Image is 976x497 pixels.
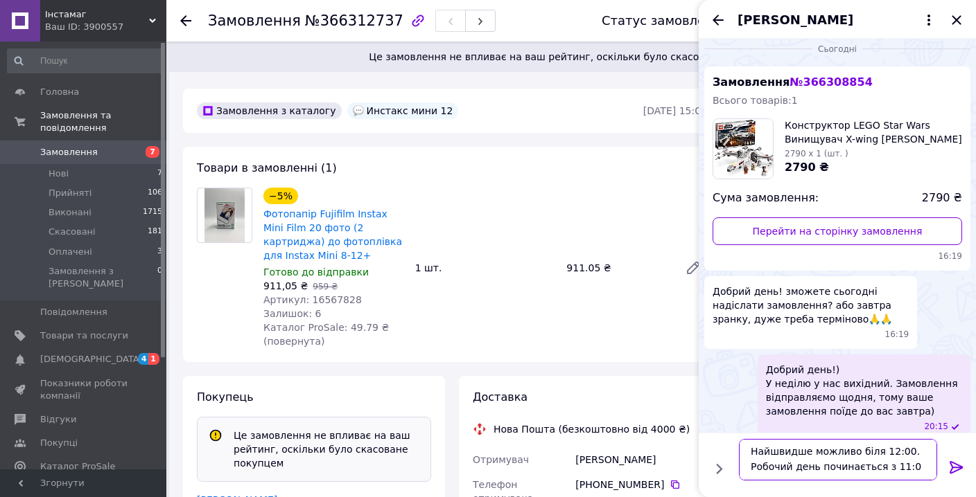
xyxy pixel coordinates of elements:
[785,118,962,146] span: Конструктор LEGO Star Wars Винищувач X-wing [PERSON_NAME] (75301)
[738,11,937,29] button: [PERSON_NAME]
[40,413,76,426] span: Відгуки
[713,119,773,179] img: 6274595201_w160_h160_konstruktor-lego-star.jpg
[197,102,342,119] div: Замовлення з каталогу
[410,258,561,278] div: 1 шт.
[263,322,389,347] span: Каталог ProSale: 49.79 ₴ (повернута)
[713,190,819,206] span: Сума замовлення:
[186,50,959,64] span: Це замовлення не впливає на ваш рейтинг, оскільки було скасоване покупцем
[40,329,128,342] span: Товари та послуги
[812,44,862,55] span: Сьогодні
[49,226,96,238] span: Скасовані
[790,75,872,89] span: № 366308854
[157,246,162,258] span: 3
[148,226,162,238] span: 181
[138,353,149,365] span: 4
[924,421,948,433] span: 20:15 12.10.2025
[922,190,962,206] span: 2790 ₴
[738,11,853,29] span: [PERSON_NAME]
[40,306,107,318] span: Повідомлення
[602,14,729,28] div: Статус замовлення
[197,161,337,174] span: Товари в замовленні (1)
[710,460,728,478] button: Показати кнопки
[643,105,707,116] time: [DATE] 15:04
[263,294,362,305] span: Артикул: 16567828
[263,280,308,291] span: 911,05 ₴
[305,12,403,29] span: №366312737
[713,217,962,245] a: Перейти на сторінку замовлення
[490,422,693,436] div: Нова Пошта (безкоштовно від 4000 ₴)
[157,168,162,180] span: 7
[713,251,962,262] span: 16:19 12.10.2025
[785,149,848,159] span: 2790 x 1 (шт. )
[228,428,425,470] div: Це замовлення не впливає на ваш рейтинг, оскільки було скасоване покупцем
[49,168,69,180] span: Нові
[785,161,829,174] span: 2790 ₴
[40,353,143,365] span: [DEMOGRAPHIC_DATA]
[40,460,115,473] span: Каталог ProSale
[575,478,707,491] div: [PHONE_NUMBER]
[739,439,937,480] textarea: Найшвидше можливо біля 12:00. Робочий день починається з 11:
[49,187,91,199] span: Прийняті
[180,14,191,28] div: Повернутися назад
[561,258,674,278] div: 911.05 ₴
[713,75,873,89] span: Замовлення
[885,329,909,341] span: 16:19 12.10.2025
[40,109,166,134] span: Замовлення та повідомлення
[353,105,364,116] img: :speech_balloon:
[143,206,162,219] span: 1715
[49,246,92,258] span: Оплачені
[263,308,322,319] span: Залишок: 6
[710,12,726,28] button: Назад
[473,454,529,465] span: Отримувач
[263,188,298,204] div: −5%
[197,390,254,404] span: Покупець
[347,102,459,119] div: Инстакс мини 12
[263,208,402,261] a: Фотопапір Fujifilm Instax Mini Film 20 фото (2 картриджа) до фотоплівка для Instax Mini 8-12+
[313,282,338,291] span: 959 ₴
[40,146,98,159] span: Замовлення
[948,12,965,28] button: Закрити
[49,206,91,219] span: Виконані
[573,447,710,472] div: [PERSON_NAME]
[679,254,707,282] a: Редагувати
[766,363,962,418] span: Добрий день!) У неділю у нас вихідний. Замовлення відправляємо щодня, тому ваше замовлення поїде ...
[208,12,301,29] span: Замовлення
[204,188,245,242] img: Фотопапір Fujifilm Instax Mini Film 20 фото (2 картриджа) до фотоплівка для Instax Mini 8-12+
[704,42,970,55] div: 12.10.2025
[146,146,159,158] span: 7
[40,377,128,402] span: Показники роботи компанії
[148,353,159,365] span: 1
[40,437,78,449] span: Покупці
[473,390,528,404] span: Доставка
[49,265,157,290] span: Замовлення з [PERSON_NAME]
[713,284,909,326] span: Добрий день! зможете сьогодні надіслати замовлення? або завтра зранку, дуже треба терміново🙏🙏
[148,187,162,199] span: 106
[7,48,164,73] input: Пошук
[45,8,149,21] span: Інстамаг
[713,95,798,106] span: Всього товарів: 1
[263,266,369,278] span: Готово до відправки
[40,86,79,98] span: Головна
[157,265,162,290] span: 0
[45,21,166,33] div: Ваш ID: 3900557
